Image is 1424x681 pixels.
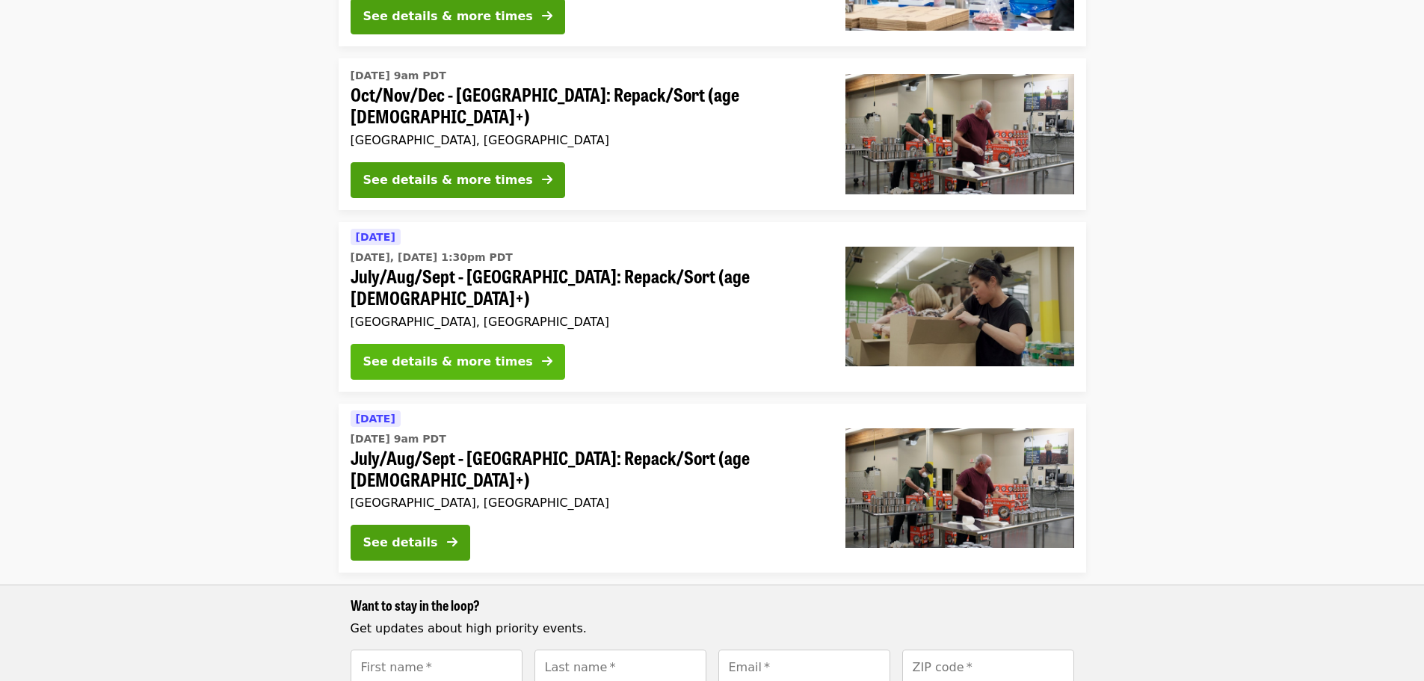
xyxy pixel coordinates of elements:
[542,173,552,187] i: arrow-right icon
[351,525,470,561] button: See details
[351,265,822,309] span: July/Aug/Sept - [GEOGRAPHIC_DATA]: Repack/Sort (age [DEMOGRAPHIC_DATA]+)
[356,231,395,243] span: [DATE]
[363,353,533,371] div: See details & more times
[351,133,822,147] div: [GEOGRAPHIC_DATA], [GEOGRAPHIC_DATA]
[447,535,457,549] i: arrow-right icon
[339,222,1086,392] a: See details for "July/Aug/Sept - Portland: Repack/Sort (age 8+)"
[351,84,822,127] span: Oct/Nov/Dec - [GEOGRAPHIC_DATA]: Repack/Sort (age [DEMOGRAPHIC_DATA]+)
[356,413,395,425] span: [DATE]
[351,595,480,614] span: Want to stay in the loop?
[351,431,446,447] time: [DATE] 9am PDT
[363,171,533,189] div: See details & more times
[351,344,565,380] button: See details & more times
[845,74,1074,194] img: Oct/Nov/Dec - Portland: Repack/Sort (age 16+) organized by Oregon Food Bank
[339,58,1086,210] a: See details for "Oct/Nov/Dec - Portland: Repack/Sort (age 16+)"
[845,428,1074,548] img: July/Aug/Sept - Portland: Repack/Sort (age 16+) organized by Oregon Food Bank
[542,354,552,369] i: arrow-right icon
[363,7,533,25] div: See details & more times
[351,162,565,198] button: See details & more times
[351,68,446,84] time: [DATE] 9am PDT
[351,315,822,329] div: [GEOGRAPHIC_DATA], [GEOGRAPHIC_DATA]
[339,404,1086,573] a: See details for "July/Aug/Sept - Portland: Repack/Sort (age 16+)"
[363,534,438,552] div: See details
[351,621,587,635] span: Get updates about high priority events.
[542,9,552,23] i: arrow-right icon
[351,250,513,265] time: [DATE], [DATE] 1:30pm PDT
[351,496,822,510] div: [GEOGRAPHIC_DATA], [GEOGRAPHIC_DATA]
[351,447,822,490] span: July/Aug/Sept - [GEOGRAPHIC_DATA]: Repack/Sort (age [DEMOGRAPHIC_DATA]+)
[845,247,1074,366] img: July/Aug/Sept - Portland: Repack/Sort (age 8+) organized by Oregon Food Bank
